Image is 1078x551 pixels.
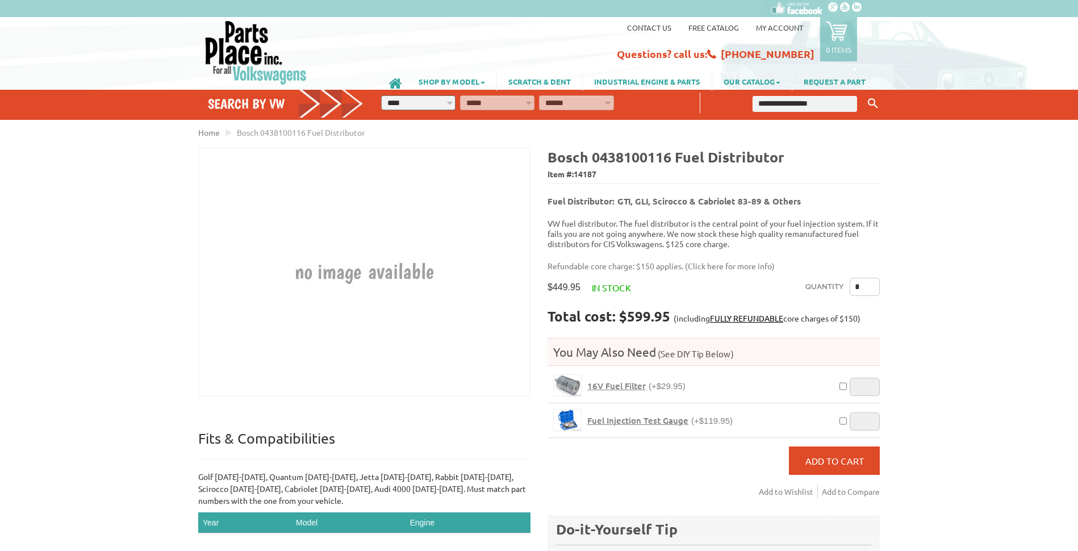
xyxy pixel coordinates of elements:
a: 0 items [820,17,857,61]
a: FULLY REFUNDABLE [710,313,783,323]
a: Contact us [627,23,671,32]
strong: Total cost: $599.95 [548,307,670,325]
a: REQUEST A PART [792,72,877,91]
span: (+$119.95) [691,416,733,425]
button: Add to Cart [789,446,880,475]
span: Bosch 0438100116 Fuel Distributor [237,127,365,137]
b: Bosch 0438100116 Fuel Distributor [548,148,784,166]
img: 16V Fuel Filter [554,375,581,396]
th: Engine [405,512,530,533]
span: 14187 [574,169,596,179]
img: Parts Place Inc! [204,20,308,85]
a: Add to Compare [822,485,880,499]
a: Click here for more info [688,261,772,271]
button: Keyword Search [864,94,881,113]
span: Add to Cart [805,455,864,466]
b: Do-it-Yourself Tip [556,520,678,538]
h4: Search by VW [208,95,363,112]
th: Model [291,512,405,533]
img: Bosch 0438100116 Fuel Distributor [241,148,488,396]
p: Fits & Compatibilities [198,429,530,460]
a: SCRATCH & DENT [497,72,582,91]
p: Golf [DATE]-[DATE], Quantum [DATE]-[DATE], Jetta [DATE]-[DATE], Rabbit [DATE]-[DATE], Scirocco [D... [198,471,530,507]
img: Fuel Injection Test Gauge [554,410,581,431]
a: OUR CATALOG [712,72,792,91]
a: My Account [756,23,803,32]
label: Quantity [805,278,844,296]
a: Fuel Injection Test Gauge(+$119.95) [587,415,733,426]
a: Home [198,127,220,137]
th: Year [198,512,291,533]
span: (+$29.95) [649,381,686,391]
h4: You May Also Need [548,344,880,360]
b: Fuel Distributor: GTI, GLI, Scirocco & Cabriolet 83-89 & Others [548,195,801,207]
span: In stock [592,282,631,293]
a: 16V Fuel Filter(+$29.95) [587,381,686,391]
a: 16V Fuel Filter [553,374,582,396]
span: 16V Fuel Filter [587,380,646,391]
p: VW fuel distributor. The fuel distributor is the central point of your fuel injection system. If ... [548,218,880,249]
a: INDUSTRIAL ENGINE & PARTS [583,72,712,91]
span: (including core charges of $150) [674,313,860,323]
a: Free Catalog [688,23,739,32]
span: Item #: [548,166,880,183]
a: Fuel Injection Test Gauge [553,409,582,431]
p: 0 items [826,45,851,55]
span: (See DIY Tip Below) [656,348,734,359]
a: SHOP BY MODEL [407,72,496,91]
p: Refundable core charge: $150 applies. ( ) [548,260,871,272]
span: $449.95 [548,282,580,293]
span: Fuel Injection Test Gauge [587,415,688,426]
a: Add to Wishlist [759,485,818,499]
